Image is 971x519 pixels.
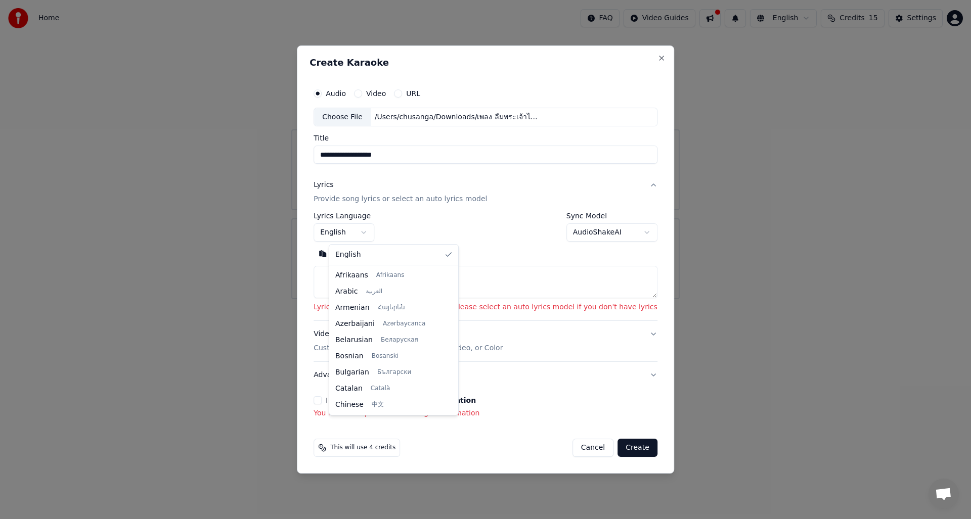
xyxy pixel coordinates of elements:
[335,250,361,260] span: English
[335,367,369,378] span: Bulgarian
[383,320,425,328] span: Azərbaycanca
[335,287,358,297] span: Arabic
[366,288,382,296] span: العربية
[335,384,363,394] span: Catalan
[381,336,418,344] span: Беларуская
[371,385,390,393] span: Català
[372,352,399,360] span: Bosanski
[335,270,368,280] span: Afrikaans
[376,271,405,279] span: Afrikaans
[377,368,411,376] span: Български
[335,303,370,313] span: Armenian
[335,351,364,361] span: Bosnian
[372,401,384,409] span: 中文
[335,319,375,329] span: Azerbaijani
[335,400,364,410] span: Chinese
[335,335,373,345] span: Belarusian
[378,304,405,312] span: Հայերեն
